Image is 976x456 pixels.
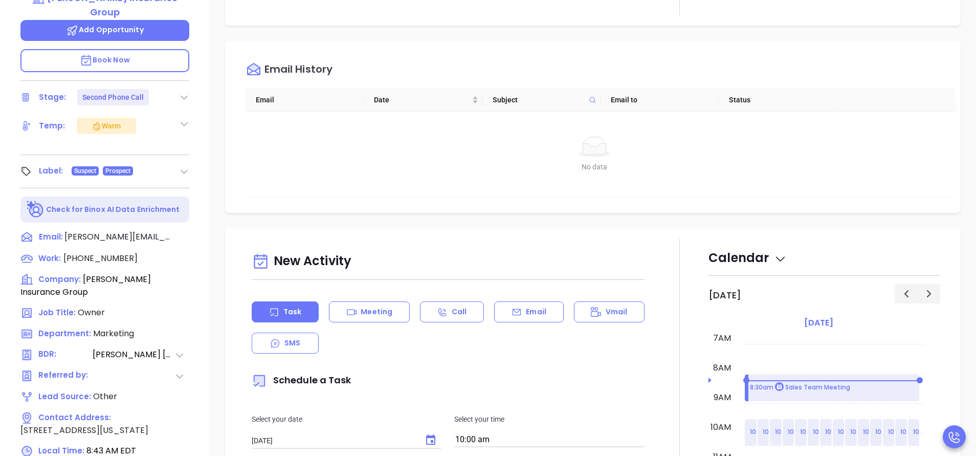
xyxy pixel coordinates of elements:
[46,204,180,215] p: Check for Binox AI Data Enrichment
[775,427,917,438] p: 10:00am Call [PERSON_NAME] to follow up
[39,231,63,244] span: Email:
[601,88,719,112] th: Email to
[788,427,929,438] p: 10:00am Call [PERSON_NAME] to follow up
[38,307,76,318] span: Job Title:
[454,414,645,425] p: Select your time
[708,421,733,433] div: 10am
[80,55,130,65] span: Book Now
[38,253,61,264] span: Work:
[708,290,741,301] h2: [DATE]
[825,427,967,438] p: 10:00am Call [PERSON_NAME] to follow up
[374,94,470,105] span: Date
[750,427,892,438] p: 10:00am Call [PERSON_NAME] to follow up
[78,307,105,318] span: Owner
[895,284,918,303] button: Previous day
[750,382,850,393] p: 8:30am Sales Team Meeting
[252,374,351,386] span: Schedule a Task
[917,284,940,303] button: Next day
[105,165,130,177] span: Prospect
[93,390,117,402] span: Other
[711,362,733,374] div: 8am
[39,118,65,134] div: Temp:
[20,424,148,436] span: [STREET_ADDRESS][US_STATE]
[284,338,300,349] p: SMS
[38,391,91,402] span: Lead Source:
[361,307,392,317] p: Meeting
[264,64,332,78] div: Email History
[252,436,416,446] input: MM/DD/YYYY
[606,307,628,317] p: Vmail
[283,307,301,317] p: Task
[82,89,144,105] div: Second Phone Call
[66,25,144,35] span: Add Opportunity
[252,414,442,425] p: Select your date
[64,231,172,243] span: [PERSON_NAME][EMAIL_ADDRESS][DOMAIN_NAME]
[800,427,942,438] p: 10:00am Call [PERSON_NAME] to follow up
[38,370,92,382] span: Referred by:
[39,90,66,105] div: Stage:
[92,120,121,132] div: Warm
[708,249,787,266] span: Calendar
[712,392,733,404] div: 9am
[813,427,955,438] p: 10:00am Call [PERSON_NAME] to follow up
[20,273,151,298] span: [PERSON_NAME] Insurance Group
[252,249,645,275] div: New Activity
[246,88,364,112] th: Email
[63,252,138,264] span: [PHONE_NUMBER]
[526,307,546,317] p: Email
[763,427,904,438] p: 10:00am Call [PERSON_NAME] to follow up
[39,163,63,179] div: Label:
[802,316,835,330] a: [DATE]
[93,328,134,339] span: Marketing
[38,274,81,285] span: Company:
[38,445,84,456] span: Local Time:
[38,349,92,361] span: BDR:
[711,332,733,344] div: 7am
[364,88,482,112] th: Date
[258,161,931,172] div: No data
[27,201,45,219] img: Ai-Enrich-DaqCidB-.svg
[420,430,441,450] button: Choose date, selected date is Sep 18, 2025
[38,412,111,423] span: Contact Address:
[38,328,91,339] span: Department:
[719,88,837,112] th: Status
[93,349,174,361] span: [PERSON_NAME] [PERSON_NAME]
[452,307,467,317] p: Call
[74,165,97,177] span: Suspect
[493,94,585,105] span: Subject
